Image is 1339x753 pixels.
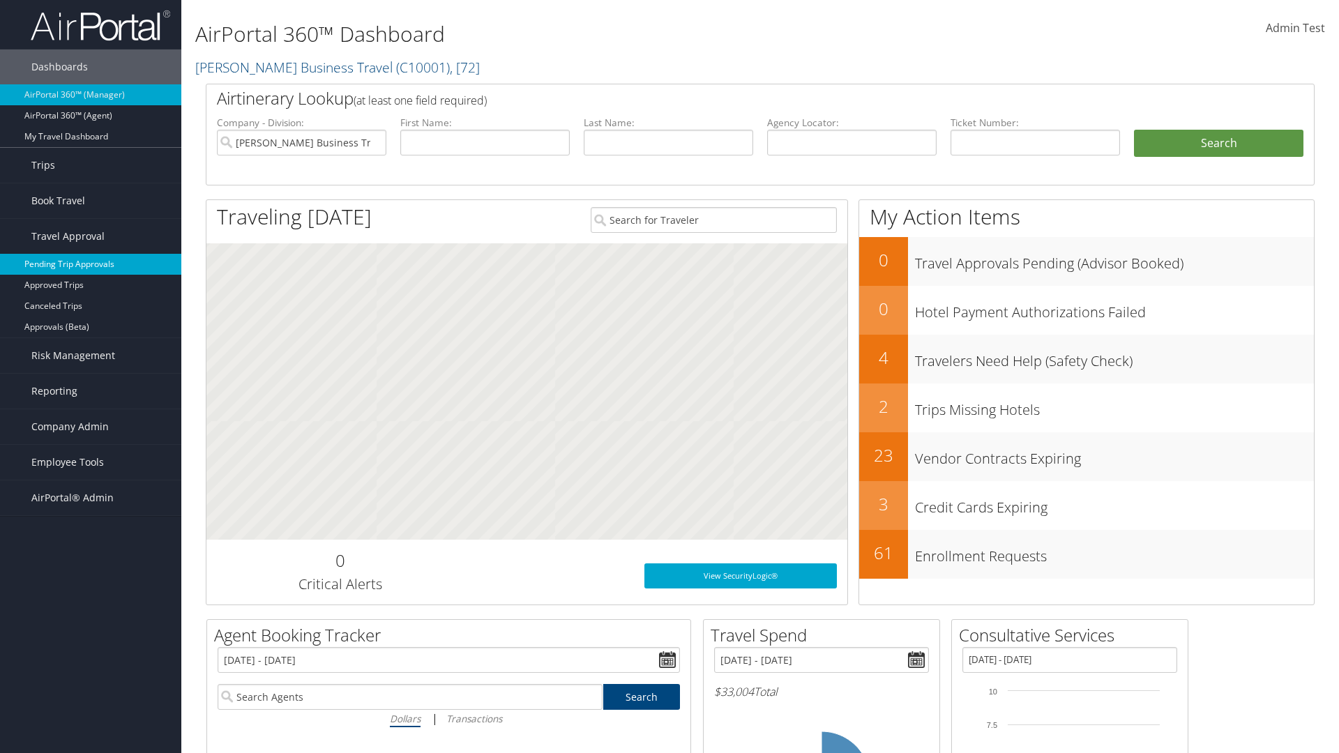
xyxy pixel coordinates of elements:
[859,237,1314,286] a: 0Travel Approvals Pending (Advisor Booked)
[859,286,1314,335] a: 0Hotel Payment Authorizations Failed
[217,549,463,572] h2: 0
[31,445,104,480] span: Employee Tools
[31,338,115,373] span: Risk Management
[959,623,1188,647] h2: Consultative Services
[400,116,570,130] label: First Name:
[31,183,85,218] span: Book Travel
[217,202,372,231] h1: Traveling [DATE]
[354,93,487,108] span: (at least one field required)
[767,116,937,130] label: Agency Locator:
[859,202,1314,231] h1: My Action Items
[951,116,1120,130] label: Ticket Number:
[584,116,753,130] label: Last Name:
[217,86,1211,110] h2: Airtinerary Lookup
[859,541,908,565] h2: 61
[915,491,1314,517] h3: Credit Cards Expiring
[859,395,908,418] h2: 2
[644,563,837,588] a: View SecurityLogic®
[450,58,480,77] span: , [ 72 ]
[591,207,837,233] input: Search for Traveler
[915,344,1314,371] h3: Travelers Need Help (Safety Check)
[1134,130,1303,158] button: Search
[31,9,170,42] img: airportal-logo.png
[859,383,1314,432] a: 2Trips Missing Hotels
[1266,7,1325,50] a: Admin Test
[915,540,1314,566] h3: Enrollment Requests
[31,374,77,409] span: Reporting
[218,710,680,727] div: |
[859,335,1314,383] a: 4Travelers Need Help (Safety Check)
[446,712,502,725] i: Transactions
[859,481,1314,530] a: 3Credit Cards Expiring
[195,20,948,49] h1: AirPortal 360™ Dashboard
[989,687,997,696] tspan: 10
[859,530,1314,579] a: 61Enrollment Requests
[195,58,480,77] a: [PERSON_NAME] Business Travel
[31,148,55,183] span: Trips
[859,346,908,370] h2: 4
[915,296,1314,322] h3: Hotel Payment Authorizations Failed
[714,684,929,699] h6: Total
[217,116,386,130] label: Company - Division:
[915,247,1314,273] h3: Travel Approvals Pending (Advisor Booked)
[603,684,681,710] a: Search
[217,575,463,594] h3: Critical Alerts
[214,623,690,647] h2: Agent Booking Tracker
[859,432,1314,481] a: 23Vendor Contracts Expiring
[218,684,603,710] input: Search Agents
[859,492,908,516] h2: 3
[1266,20,1325,36] span: Admin Test
[915,393,1314,420] h3: Trips Missing Hotels
[859,443,908,467] h2: 23
[711,623,939,647] h2: Travel Spend
[987,721,997,729] tspan: 7.5
[915,442,1314,469] h3: Vendor Contracts Expiring
[714,684,754,699] span: $33,004
[31,409,109,444] span: Company Admin
[859,297,908,321] h2: 0
[31,480,114,515] span: AirPortal® Admin
[31,50,88,84] span: Dashboards
[859,248,908,272] h2: 0
[390,712,421,725] i: Dollars
[396,58,450,77] span: ( C10001 )
[31,219,105,254] span: Travel Approval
